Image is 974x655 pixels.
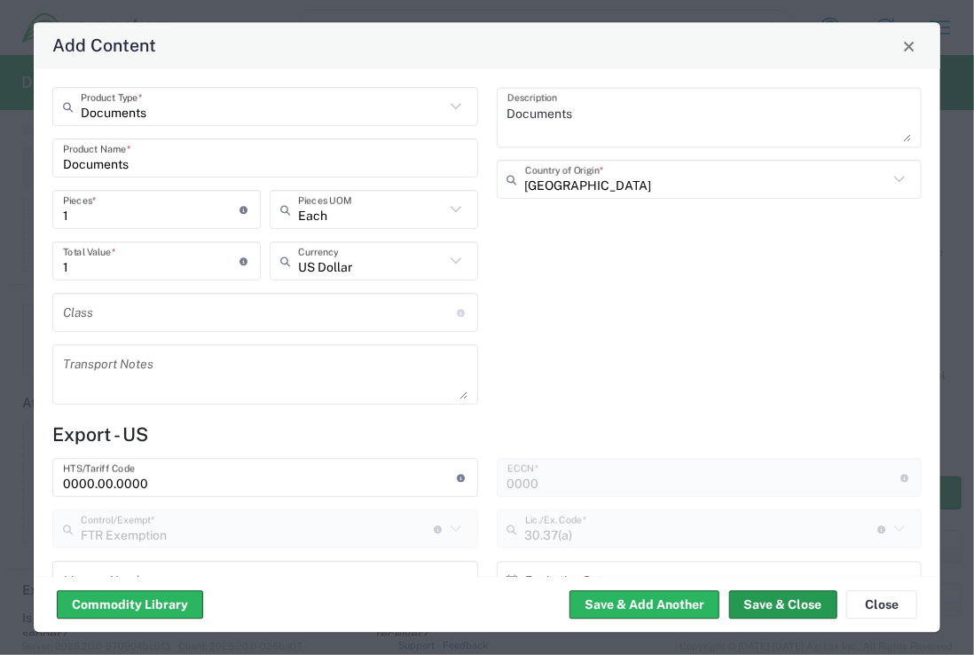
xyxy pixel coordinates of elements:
[846,591,917,619] button: Close
[52,424,922,446] h4: Export - US
[897,34,922,59] button: Close
[57,591,203,619] button: Commodity Library
[52,33,156,59] h4: Add Content
[729,591,837,619] button: Save & Close
[569,591,719,619] button: Save & Add Another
